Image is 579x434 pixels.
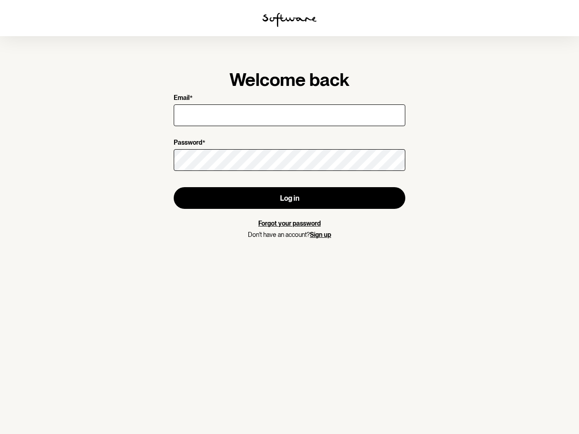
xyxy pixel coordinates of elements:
p: Don't have an account? [174,231,405,239]
p: Email [174,94,190,103]
img: software logo [262,13,317,27]
a: Forgot your password [258,220,321,227]
p: Password [174,139,202,147]
h1: Welcome back [174,69,405,90]
button: Log in [174,187,405,209]
a: Sign up [310,231,331,238]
